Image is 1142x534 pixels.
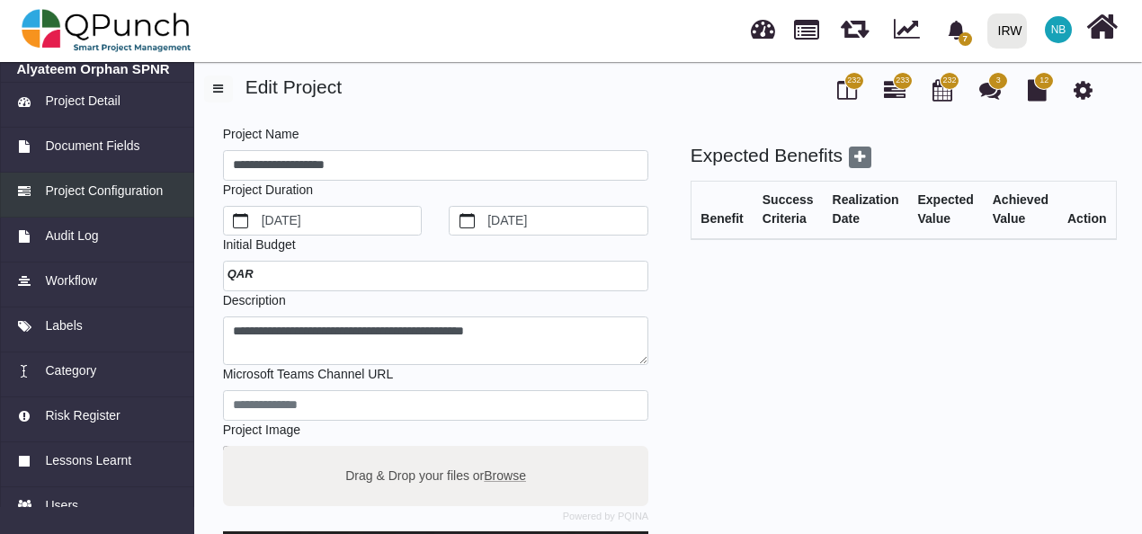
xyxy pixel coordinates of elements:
[562,512,647,521] a: Powered by PQINA
[998,15,1022,47] div: IRW
[223,236,296,254] label: Initial Budget
[17,61,178,77] a: Alyateem Orphan SPNR
[993,191,1048,228] div: Achieved Value
[833,191,899,228] div: Realization Date
[45,496,78,515] span: Users
[884,86,906,101] a: 233
[841,9,869,39] span: Releases
[1067,209,1107,228] div: Action
[700,209,743,228] div: Benefit
[1086,10,1118,44] i: Home
[484,467,526,482] span: Browse
[223,291,286,310] label: Description
[979,79,1001,101] i: Punch Discussion
[751,11,775,38] span: Dashboard
[45,316,82,335] span: Labels
[223,365,394,384] label: Microsoft Teams Channel URL
[959,32,972,46] span: 7
[45,92,120,111] span: Project Detail
[45,271,96,290] span: Workflow
[884,79,906,101] i: Gantt
[45,227,98,245] span: Audit Log
[947,21,966,40] svg: bell fill
[45,137,139,156] span: Document Fields
[1051,24,1066,35] span: NB
[1028,79,1047,101] i: Document Library
[1045,16,1072,43] span: Nabiha Batool
[459,213,476,229] svg: calendar
[204,76,1129,98] h4: Edit Project
[837,79,857,101] i: Board
[223,421,300,440] label: Project Image
[45,406,120,425] span: Risk Register
[223,125,299,144] label: Project Name
[450,207,485,236] button: calendar
[22,4,192,58] img: qpunch-sp.fa6292f.png
[45,182,163,200] span: Project Configuration
[979,1,1034,60] a: IRW
[918,191,974,228] div: Expected Value
[996,75,1001,87] span: 3
[339,459,532,491] label: Drag & Drop your files or
[45,451,131,470] span: Lessons Learnt
[932,79,952,101] i: Calendar
[942,75,956,87] span: 232
[941,13,972,46] div: Notification
[1039,75,1048,87] span: 12
[258,207,421,236] label: [DATE]
[1034,1,1083,58] a: NB
[45,361,96,380] span: Category
[223,181,313,200] label: Project Duration
[847,75,861,87] span: 232
[224,207,259,236] button: calendar
[849,147,871,168] span: Add benefits
[691,144,1083,168] h4: Expected Benefits
[936,1,980,58] a: bell fill7
[794,12,819,40] span: Projects
[233,213,249,229] svg: calendar
[485,207,647,236] label: [DATE]
[896,75,909,87] span: 233
[885,1,936,60] div: Dynamic Report
[763,191,814,228] div: Success Criteria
